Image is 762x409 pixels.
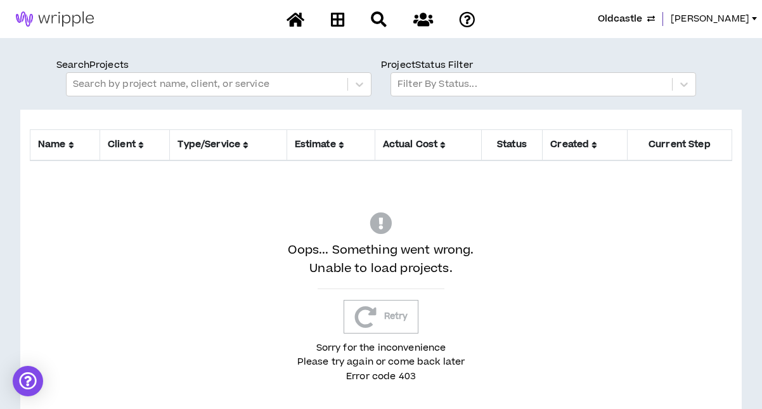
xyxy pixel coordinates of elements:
[178,138,278,152] span: Type/Service
[56,58,381,72] p: Search Projects
[344,300,419,334] button: Retry
[627,130,732,160] th: Current Step
[316,341,446,354] span: Sorry for the inconvenience
[481,130,543,160] th: Status
[346,370,416,383] span: Error code 403
[295,138,367,152] span: Estimate
[550,138,619,152] span: Created
[381,58,706,72] p: Project Status Filter
[309,260,452,277] span: Unable to load projects.
[671,12,749,26] span: [PERSON_NAME]
[288,242,474,259] span: Oops... Something went wrong.
[598,12,655,26] button: Oldcastle
[38,138,92,152] span: Name
[13,366,43,396] div: Open Intercom Messenger
[598,12,642,26] span: Oldcastle
[297,355,465,368] span: Please try again or come back later
[383,138,474,152] span: Actual Cost
[108,138,162,152] span: Client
